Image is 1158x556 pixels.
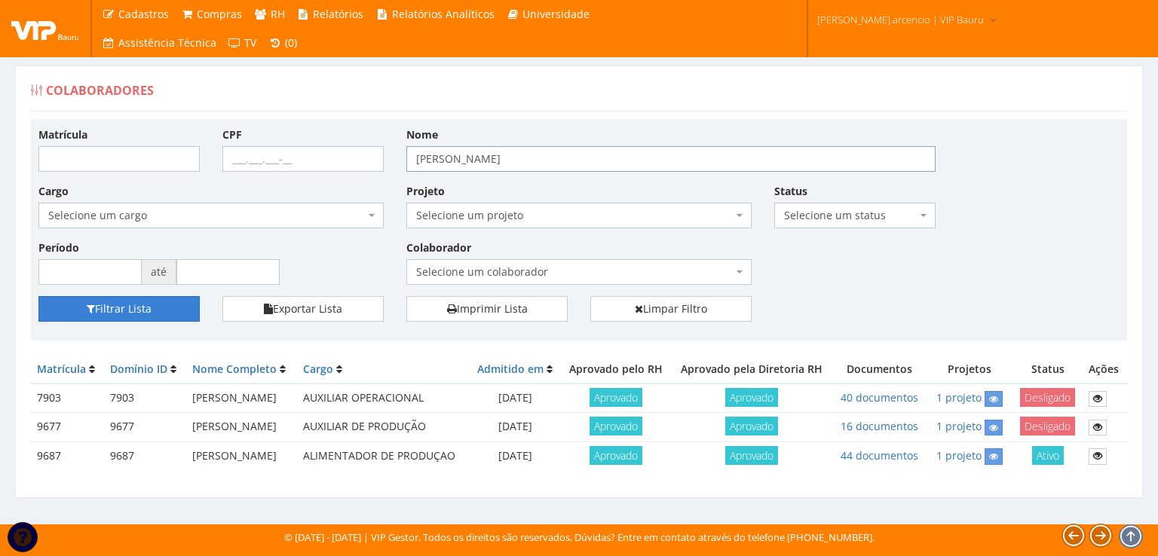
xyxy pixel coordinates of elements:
th: Aprovado pela Diretoria RH [672,356,833,383]
span: Selecione um status [774,203,936,228]
a: TV [222,29,263,57]
span: Aprovado [590,417,642,435]
span: [PERSON_NAME].arcencio | VIP Bauru [817,12,984,27]
span: Selecione um cargo [38,203,384,228]
a: 16 documentos [841,419,918,433]
th: Documentos [832,356,927,383]
a: Limpar Filtro [590,296,752,322]
label: CPF [222,127,242,142]
img: logo [11,17,79,40]
a: Cargo [303,362,333,376]
span: Relatórios [313,7,363,21]
td: 9677 [104,413,186,441]
td: [DATE] [469,383,561,413]
label: Colaborador [406,240,471,255]
td: [DATE] [469,441,561,470]
span: Selecione um cargo [48,208,365,223]
span: Aprovado [590,446,642,465]
span: (0) [285,35,297,50]
label: Projeto [406,184,445,199]
label: Período [38,240,79,255]
th: Aprovado pelo RH [561,356,672,383]
span: Selecione um colaborador [406,259,752,285]
td: 7903 [31,383,104,413]
a: Domínio ID [110,362,167,376]
a: Nome Completo [192,362,277,376]
span: Selecione um colaborador [416,264,733,280]
td: 9687 [31,441,104,470]
a: 44 documentos [841,448,918,463]
td: [PERSON_NAME] [186,383,297,413]
th: Status [1012,356,1083,383]
span: até [142,259,176,285]
td: ALIMENTADOR DE PRODUÇAO [297,441,469,470]
span: Desligado [1020,417,1075,435]
a: 40 documentos [841,390,918,405]
span: Selecione um projeto [416,208,733,223]
label: Matrícula [38,127,87,142]
label: Status [774,184,807,199]
span: Selecione um status [784,208,917,223]
a: Admitido em [477,362,544,376]
label: Nome [406,127,438,142]
a: Imprimir Lista [406,296,568,322]
span: Relatórios Analíticos [392,7,495,21]
span: Selecione um projeto [406,203,752,228]
a: Matrícula [37,362,86,376]
span: Desligado [1020,388,1075,407]
td: 9677 [31,413,104,441]
span: Aprovado [725,417,778,435]
td: AUXILIAR DE PRODUÇÃO [297,413,469,441]
a: Assistência Técnica [96,29,222,57]
span: Compras [197,7,242,21]
th: Ações [1083,356,1127,383]
th: Projetos [927,356,1012,383]
td: AUXILIAR OPERACIONAL [297,383,469,413]
button: Exportar Lista [222,296,384,322]
td: [DATE] [469,413,561,441]
td: [PERSON_NAME] [186,413,297,441]
span: Colaboradores [46,82,154,99]
a: 1 projeto [936,448,982,463]
a: 1 projeto [936,390,982,405]
span: RH [271,7,285,21]
button: Filtrar Lista [38,296,200,322]
span: Assistência Técnica [118,35,216,50]
span: Aprovado [725,446,778,465]
div: © [DATE] - [DATE] | VIP Gestor. Todos os direitos são reservados. Dúvidas? Entre em contato atrav... [284,530,875,545]
a: 1 projeto [936,419,982,433]
span: Aprovado [725,388,778,407]
span: Universidade [522,7,590,21]
td: 7903 [104,383,186,413]
td: 9687 [104,441,186,470]
a: (0) [262,29,303,57]
span: Ativo [1032,446,1064,465]
span: Aprovado [590,388,642,407]
label: Cargo [38,184,69,199]
span: Cadastros [118,7,169,21]
span: TV [244,35,256,50]
td: [PERSON_NAME] [186,441,297,470]
input: ___.___.___-__ [222,146,384,172]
